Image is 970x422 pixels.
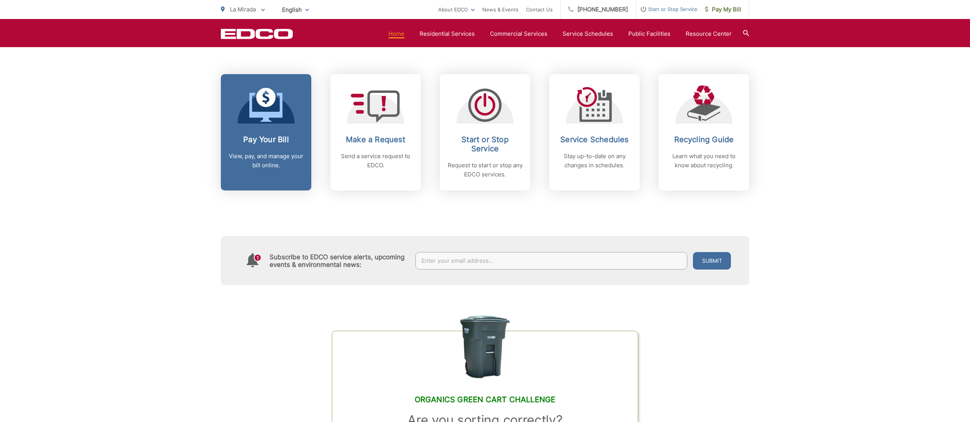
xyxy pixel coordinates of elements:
[388,29,404,38] a: Home
[447,161,523,179] p: Request to start or stop any EDCO services.
[438,5,475,14] a: About EDCO
[628,29,670,38] a: Public Facilities
[269,253,408,268] h4: Subscribe to EDCO service alerts, upcoming events & environmental news:
[557,135,632,144] h2: Service Schedules
[549,74,640,190] a: Service Schedules Stay up-to-date on any changes in schedules.
[420,29,475,38] a: Residential Services
[338,135,413,144] h2: Make a Request
[526,5,553,14] a: Contact Us
[557,152,632,170] p: Stay up-to-date on any changes in schedules.
[338,152,413,170] p: Send a service request to EDCO.
[693,252,731,270] button: Submit
[228,152,304,170] p: View, pay, and manage your bill online.
[490,29,547,38] a: Commercial Services
[230,6,256,13] span: La Mirada
[415,252,688,270] input: Enter your email address...
[447,135,523,153] h2: Start or Stop Service
[659,74,749,190] a: Recycling Guide Learn what you need to know about recycling.
[482,5,518,14] a: News & Events
[221,74,311,190] a: Pay Your Bill View, pay, and manage your bill online.
[276,3,315,16] span: English
[666,152,742,170] p: Learn what you need to know about recycling.
[686,29,732,38] a: Resource Center
[351,395,619,404] h2: Organics Green Cart Challenge
[705,5,741,14] span: Pay My Bill
[228,135,304,144] h2: Pay Your Bill
[330,74,421,190] a: Make a Request Send a service request to EDCO.
[666,135,742,144] h2: Recycling Guide
[563,29,613,38] a: Service Schedules
[221,29,293,39] a: EDCD logo. Return to the homepage.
